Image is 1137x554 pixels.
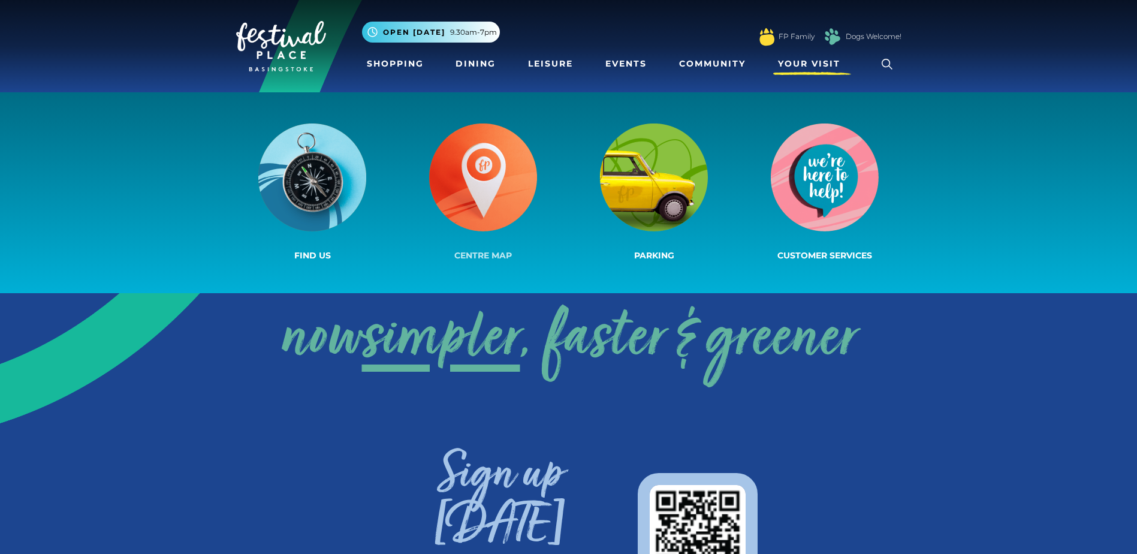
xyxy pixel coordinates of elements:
[634,250,674,261] span: Parking
[362,292,520,388] span: simpler
[450,27,497,38] span: 9.30am-7pm
[227,121,398,264] a: Find us
[294,250,331,261] span: Find us
[281,292,856,388] a: nowsimpler, faster & greener
[383,27,445,38] span: Open [DATE]
[846,31,901,42] a: Dogs Welcome!
[773,53,851,75] a: Your Visit
[674,53,750,75] a: Community
[362,22,500,43] button: Open [DATE] 9.30am-7pm
[777,250,872,261] span: Customer Services
[398,121,569,264] a: Centre Map
[236,21,326,71] img: Festival Place Logo
[779,31,815,42] a: FP Family
[451,53,500,75] a: Dining
[740,121,910,264] a: Customer Services
[601,53,652,75] a: Events
[778,58,840,70] span: Your Visit
[569,121,740,264] a: Parking
[454,250,512,261] span: Centre Map
[362,53,429,75] a: Shopping
[523,53,578,75] a: Leisure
